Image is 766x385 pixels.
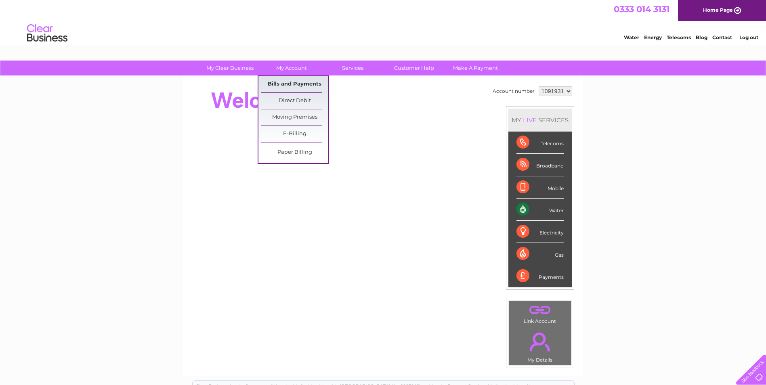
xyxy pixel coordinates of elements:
[261,144,328,161] a: Paper Billing
[667,34,691,40] a: Telecoms
[516,199,564,221] div: Water
[624,34,639,40] a: Water
[516,221,564,243] div: Electricity
[261,93,328,109] a: Direct Debit
[516,132,564,154] div: Telecoms
[696,34,707,40] a: Blog
[27,21,68,46] img: logo.png
[491,84,537,98] td: Account number
[516,154,564,176] div: Broadband
[516,243,564,265] div: Gas
[509,301,571,326] td: Link Account
[511,303,569,317] a: .
[508,109,572,132] div: MY SERVICES
[261,126,328,142] a: E-Billing
[193,4,574,39] div: Clear Business is a trading name of Verastar Limited (registered in [GEOGRAPHIC_DATA] No. 3667643...
[381,61,447,75] a: Customer Help
[521,116,538,124] div: LIVE
[319,61,386,75] a: Services
[197,61,263,75] a: My Clear Business
[511,328,569,356] a: .
[644,34,662,40] a: Energy
[614,4,669,14] a: 0333 014 3131
[712,34,732,40] a: Contact
[516,176,564,199] div: Mobile
[261,109,328,126] a: Moving Premises
[739,34,758,40] a: Log out
[261,76,328,92] a: Bills and Payments
[258,61,325,75] a: My Account
[442,61,509,75] a: Make A Payment
[509,326,571,365] td: My Details
[516,265,564,287] div: Payments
